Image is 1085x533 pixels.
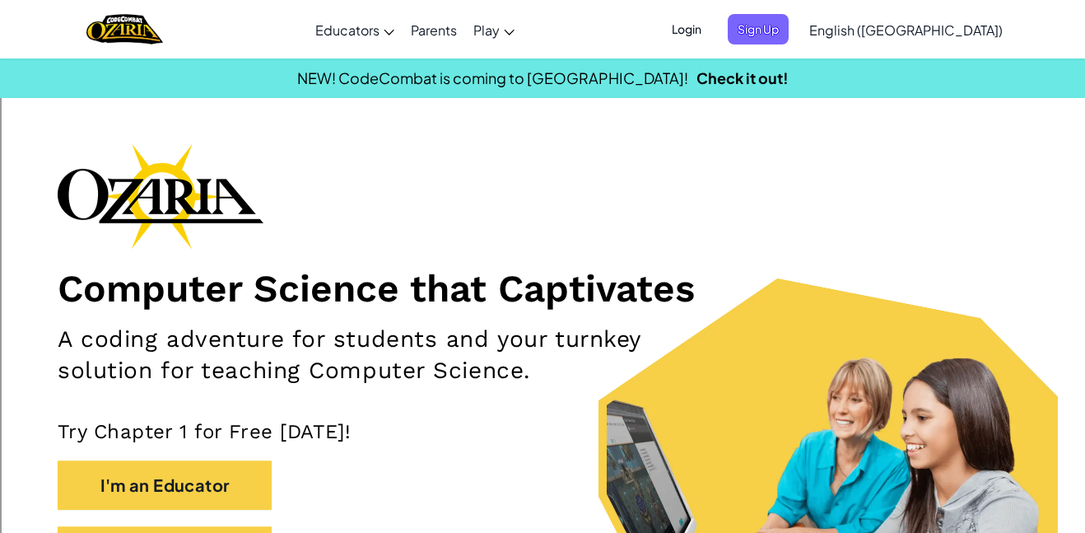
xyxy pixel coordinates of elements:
[801,7,1011,52] a: English ([GEOGRAPHIC_DATA])
[728,14,789,44] button: Sign Up
[809,21,1003,39] span: English ([GEOGRAPHIC_DATA])
[662,14,711,44] button: Login
[58,461,272,510] button: I'm an Educator
[473,21,500,39] span: Play
[86,12,163,46] img: Home
[58,265,1027,311] h1: Computer Science that Captivates
[86,12,163,46] a: Ozaria by CodeCombat logo
[307,7,403,52] a: Educators
[696,68,789,87] a: Check it out!
[58,324,707,386] h2: A coding adventure for students and your turnkey solution for teaching Computer Science.
[465,7,523,52] a: Play
[58,143,263,249] img: Ozaria branding logo
[58,419,1027,444] p: Try Chapter 1 for Free [DATE]!
[315,21,380,39] span: Educators
[403,7,465,52] a: Parents
[297,68,688,87] span: NEW! CodeCombat is coming to [GEOGRAPHIC_DATA]!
